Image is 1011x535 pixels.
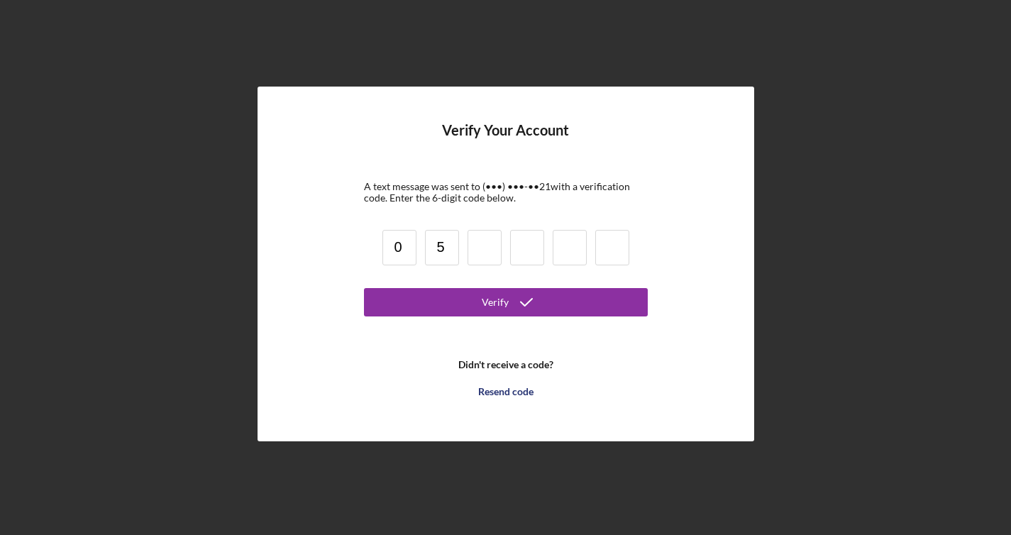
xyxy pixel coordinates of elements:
h4: Verify Your Account [442,122,569,160]
button: Resend code [364,377,648,406]
div: A text message was sent to (•••) •••-•• 21 with a verification code. Enter the 6-digit code below. [364,181,648,204]
div: Verify [482,288,509,316]
b: Didn't receive a code? [458,359,553,370]
div: Resend code [478,377,534,406]
button: Verify [364,288,648,316]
